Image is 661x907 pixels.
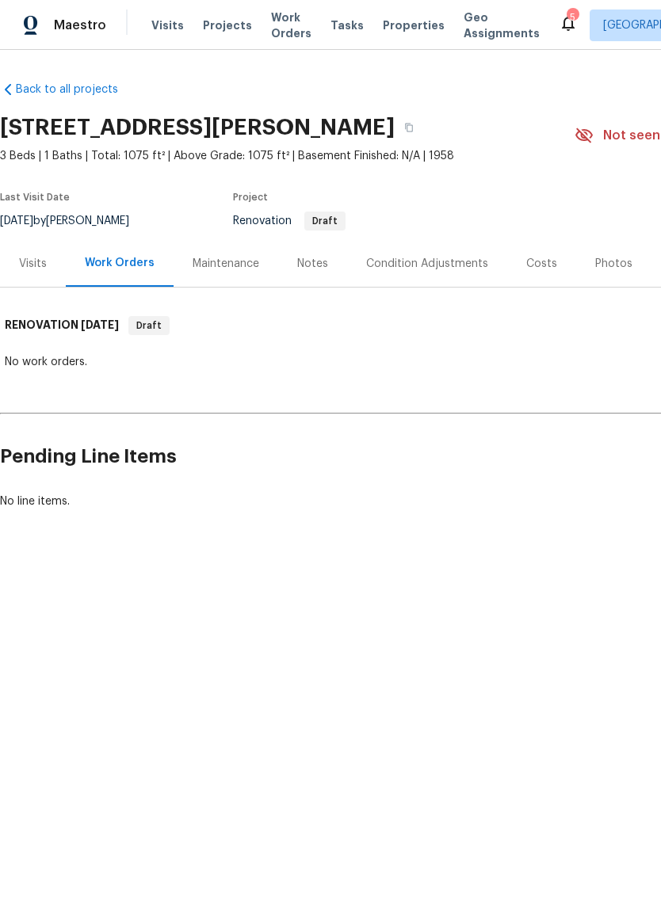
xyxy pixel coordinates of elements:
div: Costs [526,256,557,272]
button: Copy Address [395,113,423,142]
span: Draft [130,318,168,333]
span: Work Orders [271,10,311,41]
div: Photos [595,256,632,272]
div: 5 [567,10,578,25]
span: Tasks [330,20,364,31]
span: Renovation [233,215,346,227]
div: Condition Adjustments [366,256,488,272]
div: Notes [297,256,328,272]
span: Maestro [54,17,106,33]
div: Work Orders [85,255,155,271]
span: Project [233,192,268,202]
span: Draft [306,216,344,226]
div: Maintenance [193,256,259,272]
span: [DATE] [81,319,119,330]
span: Geo Assignments [464,10,540,41]
span: Visits [151,17,184,33]
span: Projects [203,17,252,33]
div: Visits [19,256,47,272]
span: Properties [383,17,445,33]
h6: RENOVATION [5,316,119,335]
